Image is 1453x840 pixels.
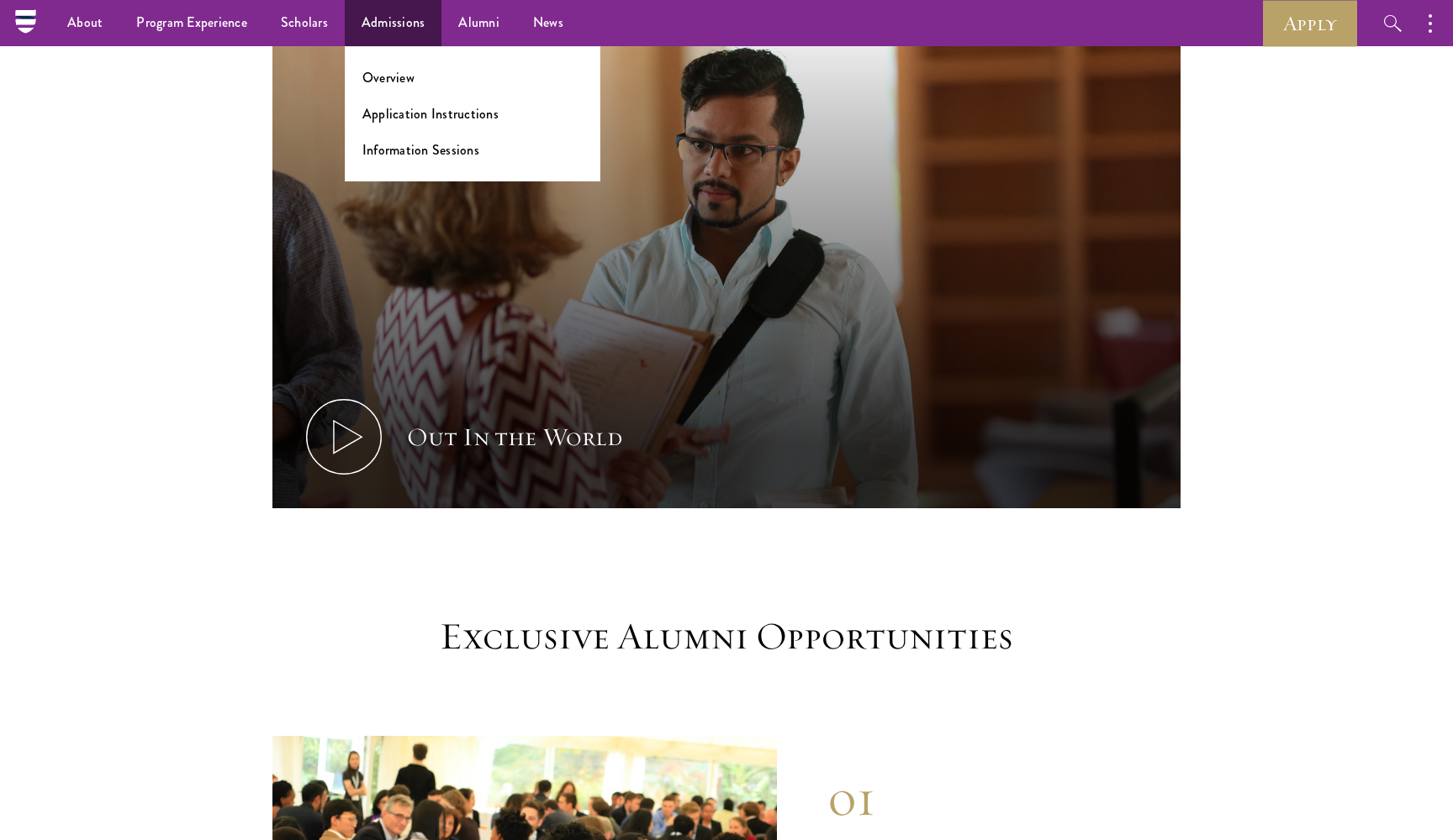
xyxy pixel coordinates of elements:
a: Overview [362,68,415,87]
div: 01 [827,768,1181,828]
div: Out In the World [407,420,622,454]
h2: Exclusive Alumni Opportunities [272,613,1181,660]
a: Application Instructions [362,104,499,123]
a: Information Sessions [362,140,479,160]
